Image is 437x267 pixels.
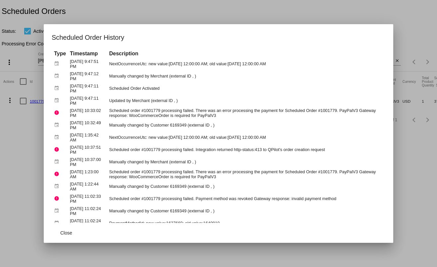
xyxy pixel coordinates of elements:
mat-icon: event [54,157,62,167]
td: NextOccurrenceUtc: new value:[DATE] 12:00:00 AM; old value:[DATE] 12:00:00 AM [107,132,385,143]
mat-icon: event [54,181,62,191]
td: [DATE] 11:02:24 PM [68,205,107,217]
mat-icon: error [54,193,62,204]
mat-icon: event [54,83,62,93]
mat-icon: event [54,71,62,81]
mat-icon: event [54,218,62,228]
td: [DATE] 10:33:02 PM [68,107,107,119]
td: Updated by Merchant (external ID , ) [107,95,385,106]
td: [DATE] 9:47:51 PM [68,58,107,70]
td: [DATE] 9:47:11 PM [68,95,107,106]
td: NextOccurrenceUtc: new value:[DATE] 12:00:00 AM; old value:[DATE] 12:00:00 AM [107,58,385,70]
td: [DATE] 9:47:12 PM [68,70,107,82]
td: Scheduled order #1001779 processing failed. There was an error processing the payment for Schedul... [107,168,385,180]
td: [DATE] 9:47:11 PM [68,82,107,94]
th: Description [107,50,385,57]
mat-icon: event [54,95,62,106]
td: Manually changed by Merchant (external ID , ) [107,70,385,82]
td: PaymentMethodId: new value:1627660; old value:1640910 [107,217,385,229]
td: [DATE] 10:37:51 PM [68,144,107,155]
td: Manually changed by Customer 6169349 (external ID , ) [107,119,385,131]
td: [DATE] 10:32:49 PM [68,119,107,131]
mat-icon: event [54,120,62,130]
td: Manually changed by Customer 6169349 (external ID , ) [107,205,385,217]
td: Manually changed by Customer 6169349 (external ID , ) [107,181,385,192]
mat-icon: error [54,169,62,179]
mat-icon: event [54,59,62,69]
td: Scheduled order #1001779 processing failed. Integration returned http-status:413 to QPilot's orde... [107,144,385,155]
mat-icon: event [54,206,62,216]
th: Timestamp [68,50,107,57]
h1: Scheduled Order History [52,32,385,43]
td: Scheduled order #1001779 processing failed. There was an error processing the payment for Schedul... [107,107,385,119]
span: Close [60,230,72,236]
td: [DATE] 1:35:42 AM [68,132,107,143]
td: Scheduled Order Activated [107,82,385,94]
mat-icon: event [54,132,62,142]
th: Type [52,50,68,57]
mat-icon: error [54,144,62,155]
td: [DATE] 11:02:33 PM [68,193,107,204]
mat-icon: error [54,108,62,118]
td: [DATE] 11:02:24 PM [68,217,107,229]
td: [DATE] 1:22:44 AM [68,181,107,192]
td: [DATE] 10:37:00 PM [68,156,107,168]
button: Close dialog [52,227,81,239]
td: Scheduled order #1001779 processing failed. Payment method was revoked Gateway response: invalid ... [107,193,385,204]
td: Manually changed by Merchant (external ID , ) [107,156,385,168]
td: [DATE] 1:23:00 AM [68,168,107,180]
